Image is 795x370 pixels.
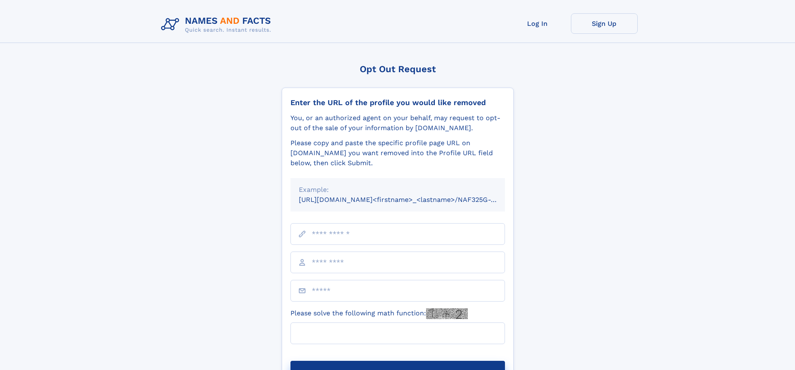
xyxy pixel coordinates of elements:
[299,196,521,204] small: [URL][DOMAIN_NAME]<firstname>_<lastname>/NAF325G-xxxxxxxx
[158,13,278,36] img: Logo Names and Facts
[290,98,505,107] div: Enter the URL of the profile you would like removed
[290,138,505,168] div: Please copy and paste the specific profile page URL on [DOMAIN_NAME] you want removed into the Pr...
[299,185,497,195] div: Example:
[282,64,514,74] div: Opt Out Request
[571,13,638,34] a: Sign Up
[290,113,505,133] div: You, or an authorized agent on your behalf, may request to opt-out of the sale of your informatio...
[504,13,571,34] a: Log In
[290,308,468,319] label: Please solve the following math function:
